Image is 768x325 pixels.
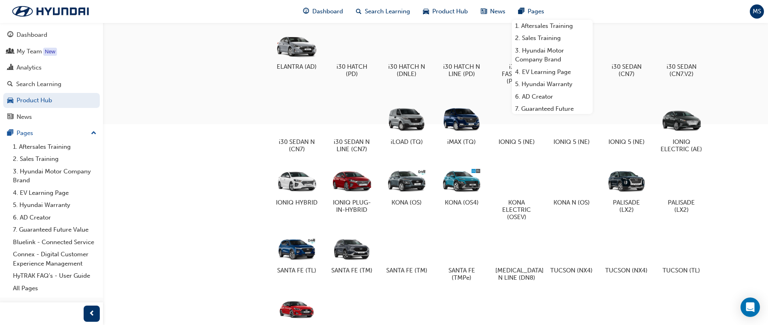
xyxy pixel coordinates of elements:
[753,7,761,16] span: MS
[492,162,541,224] a: KONA ELECTRIC (OSEV)
[383,162,431,209] a: KONA (OS)
[17,112,32,122] div: News
[3,60,100,75] a: Analytics
[602,102,651,149] a: IONIQ 5 (NE)
[512,91,593,103] a: 6. AD Creator
[605,267,648,274] h5: TUCSON (NX4)
[385,138,428,146] h5: iLOAD (TQ)
[273,27,321,74] a: ELANTRA (AD)
[423,6,429,17] span: car-icon
[43,48,57,56] div: Tooltip anchor
[3,26,100,126] button: DashboardMy TeamAnalyticsSearch LearningProduct HubNews
[17,129,33,138] div: Pages
[602,162,651,217] a: PALISADE (LX2)
[492,27,541,88] a: i30 N FASTBACK (PDeN)
[383,230,431,277] a: SANTA FE (TM)
[660,267,703,274] h5: TUCSON (TL)
[3,126,100,141] button: Pages
[605,138,648,146] h5: IONIQ 5 (NE)
[17,63,42,72] div: Analytics
[438,27,486,81] a: i30 HATCH N LINE (PD)
[512,20,593,32] a: 1. Aftersales Training
[7,130,13,137] span: pages-icon
[10,211,100,224] a: 6. AD Creator
[303,6,309,17] span: guage-icon
[385,199,428,206] h5: KONA (OS)
[3,93,100,108] a: Product Hub
[328,162,376,217] a: IONIQ PLUG-IN-HYBRID
[660,63,703,78] h5: i30 SEDAN (CN7.V2)
[657,102,706,156] a: IONIQ ELECTRIC (AE)
[512,103,593,124] a: 7. Guaranteed Future Value
[297,3,349,20] a: guage-iconDashboard
[276,199,318,206] h5: IONIQ HYBRID
[328,230,376,277] a: SANTA FE (TM)
[474,3,512,20] a: news-iconNews
[276,267,318,274] h5: SANTA FE (TL)
[330,138,373,153] h5: i30 SEDAN N LINE (CN7)
[10,165,100,187] a: 3. Hyundai Motor Company Brand
[547,102,596,149] a: IONIQ 5 (NE)
[10,153,100,165] a: 2. Sales Training
[273,162,321,209] a: IONIQ HYBRID
[10,141,100,153] a: 1. Aftersales Training
[7,48,13,55] span: people-icon
[490,7,505,16] span: News
[440,267,483,281] h5: SANTA FE (TMPe)
[7,114,13,121] span: news-icon
[276,138,318,153] h5: i30 SEDAN N (CN7)
[438,230,486,285] a: SANTA FE (TMPe)
[16,80,61,89] div: Search Learning
[550,267,593,274] h5: TUCSON (NX4)
[10,270,100,282] a: HyTRAK FAQ's - User Guide
[605,63,648,78] h5: i30 SEDAN (CN7)
[512,78,593,91] a: 5. Hyundai Warranty
[528,7,544,16] span: Pages
[4,3,97,20] a: Trak
[518,6,524,17] span: pages-icon
[602,27,651,81] a: i30 SEDAN (CN7)
[3,110,100,125] a: News
[330,63,373,78] h5: i30 HATCH (PD)
[356,6,362,17] span: search-icon
[440,138,483,146] h5: iMAX (TQ)
[657,230,706,277] a: TUCSON (TL)
[657,162,706,217] a: PALISADE (LX2)
[385,63,428,78] h5: i30 HATCH N (DNLE)
[3,77,100,92] a: Search Learning
[495,138,538,146] h5: IONIQ 5 (NE)
[365,7,410,16] span: Search Learning
[273,230,321,277] a: SANTA FE (TL)
[657,27,706,81] a: i30 SEDAN (CN7.V2)
[495,63,538,85] h5: i30 N FASTBACK (PDeN)
[750,4,764,19] button: MS
[10,248,100,270] a: Connex - Digital Customer Experience Management
[10,282,100,295] a: All Pages
[660,199,703,213] h5: PALISADE (LX2)
[438,102,486,149] a: iMAX (TQ)
[512,32,593,44] a: 2. Sales Training
[432,7,468,16] span: Product Hub
[10,236,100,249] a: Bluelink - Connected Service
[512,66,593,78] a: 4. EV Learning Page
[91,128,97,139] span: up-icon
[10,187,100,199] a: 4. EV Learning Page
[330,199,373,213] h5: IONIQ PLUG-IN-HYBRID
[383,27,431,81] a: i30 HATCH N (DNLE)
[17,47,42,56] div: My Team
[89,309,95,319] span: prev-icon
[312,7,343,16] span: Dashboard
[276,63,318,70] h5: ELANTRA (AD)
[512,44,593,66] a: 3. Hyundai Motor Company Brand
[7,97,13,104] span: car-icon
[417,3,474,20] a: car-iconProduct Hub
[349,3,417,20] a: search-iconSearch Learning
[7,81,13,88] span: search-icon
[330,267,373,274] h5: SANTA FE (TM)
[7,32,13,39] span: guage-icon
[741,298,760,317] div: Open Intercom Messenger
[10,224,100,236] a: 7. Guaranteed Future Value
[605,199,648,213] h5: PALISADE (LX2)
[10,199,100,211] a: 5. Hyundai Warranty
